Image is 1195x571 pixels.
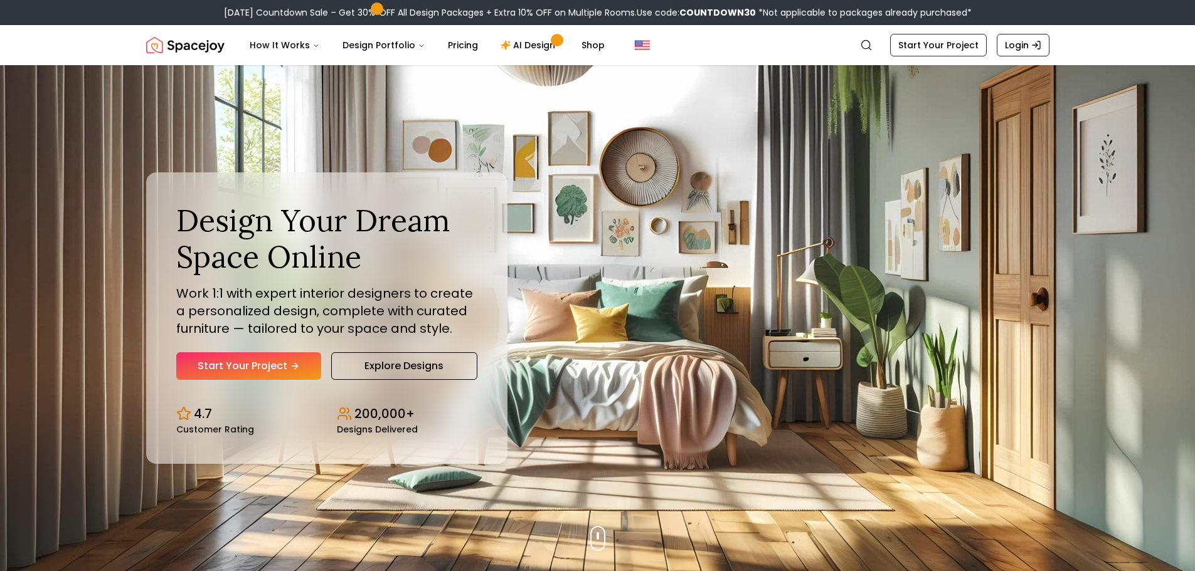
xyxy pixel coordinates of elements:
[438,33,488,58] a: Pricing
[176,425,254,434] small: Customer Rating
[637,6,756,19] span: Use code:
[337,425,418,434] small: Designs Delivered
[756,6,972,19] span: *Not applicable to packages already purchased*
[146,33,225,58] img: Spacejoy Logo
[224,6,972,19] div: [DATE] Countdown Sale – Get 30% OFF All Design Packages + Extra 10% OFF on Multiple Rooms.
[176,395,477,434] div: Design stats
[176,352,321,380] a: Start Your Project
[571,33,615,58] a: Shop
[332,33,435,58] button: Design Portfolio
[997,34,1049,56] a: Login
[890,34,987,56] a: Start Your Project
[176,285,477,337] p: Work 1:1 with expert interior designers to create a personalized design, complete with curated fu...
[679,6,756,19] b: COUNTDOWN30
[331,352,477,380] a: Explore Designs
[146,33,225,58] a: Spacejoy
[240,33,330,58] button: How It Works
[354,405,415,422] p: 200,000+
[146,25,1049,65] nav: Global
[240,33,615,58] nav: Main
[194,405,212,422] p: 4.7
[176,202,477,275] h1: Design Your Dream Space Online
[491,33,569,58] a: AI Design
[635,38,650,53] img: United States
